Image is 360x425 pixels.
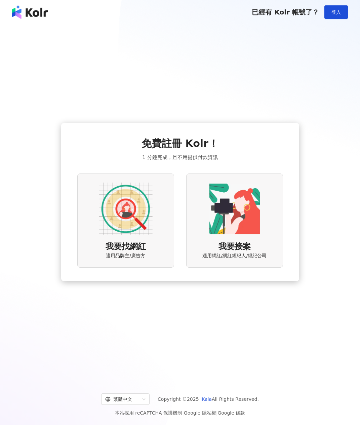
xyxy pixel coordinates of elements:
span: 免費註冊 Kolr！ [142,137,218,151]
span: Copyright © 2025 All Rights Reserved. [158,395,259,403]
span: 適用網紅/網紅經紀人/經紀公司 [202,253,267,259]
img: AD identity option [99,182,153,236]
button: 登入 [324,5,348,19]
img: logo [12,5,48,19]
a: Google 隱私權 [184,410,216,416]
span: | [216,410,218,416]
span: 已經有 Kolr 帳號了？ [252,8,319,16]
span: 1 分鐘完成，且不用提供付款資訊 [142,153,217,161]
span: 我要接案 [218,241,251,253]
span: 登入 [331,9,341,15]
span: 本站採用 reCAPTCHA 保護機制 [115,409,245,417]
a: Google 條款 [217,410,245,416]
a: iKala [200,396,212,402]
span: 我要找網紅 [106,241,146,253]
div: 繁體中文 [105,394,139,404]
span: | [182,410,184,416]
img: KOL identity option [208,182,262,236]
span: 適用品牌主/廣告方 [106,253,145,259]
